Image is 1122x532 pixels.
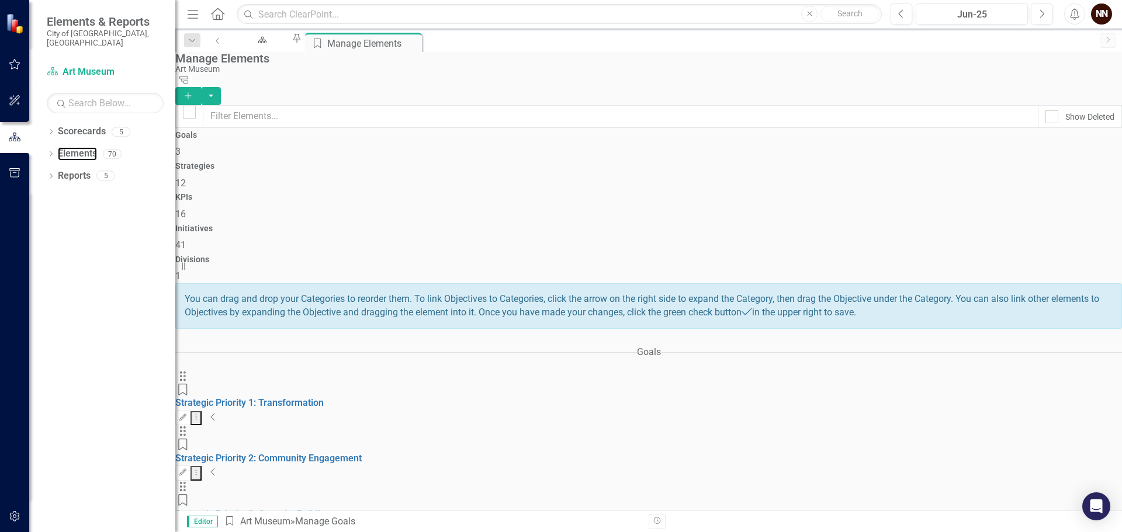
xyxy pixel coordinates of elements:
[637,346,661,359] div: Goals
[175,508,331,519] a: Strategic Priority 3: Capacity Building
[837,9,863,18] span: Search
[47,29,164,48] small: City of [GEOGRAPHIC_DATA], [GEOGRAPHIC_DATA]
[920,8,1024,22] div: Jun-25
[96,171,115,181] div: 5
[58,147,97,161] a: Elements
[175,193,1122,201] h4: KPIs
[240,516,290,527] a: Art Museum
[175,131,1122,140] h4: Goals
[1065,111,1114,123] div: Show Deleted
[47,93,164,113] input: Search Below...
[6,13,26,34] img: ClearPoint Strategy
[175,65,1116,74] div: Art Museum
[58,169,91,183] a: Reports
[327,36,419,51] div: Manage Elements
[224,515,640,528] div: » Manage Goals
[820,6,879,22] button: Search
[237,4,882,25] input: Search ClearPoint...
[58,125,106,138] a: Scorecards
[1082,492,1110,520] div: Open Intercom Messenger
[1091,4,1112,25] button: NN
[175,255,1122,264] h4: Divisions
[916,4,1028,25] button: Jun-25
[175,224,1122,233] h4: Initiatives
[175,52,1116,65] div: Manage Elements
[47,65,164,79] a: Art Museum
[175,283,1122,329] div: You can drag and drop your Categories to reorder them. To link Objectives to Categories, click th...
[203,105,1038,128] input: Filter Elements...
[175,397,324,408] a: Strategic Priority 1: Transformation
[103,149,122,159] div: 70
[112,127,130,137] div: 5
[47,15,164,29] span: Elements & Reports
[187,516,218,527] span: Editor
[230,33,291,47] a: Art Museum
[240,44,280,58] div: Art Museum
[175,162,1122,171] h4: Strategies
[175,453,362,464] a: Strategic Priority 2: Community Engagement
